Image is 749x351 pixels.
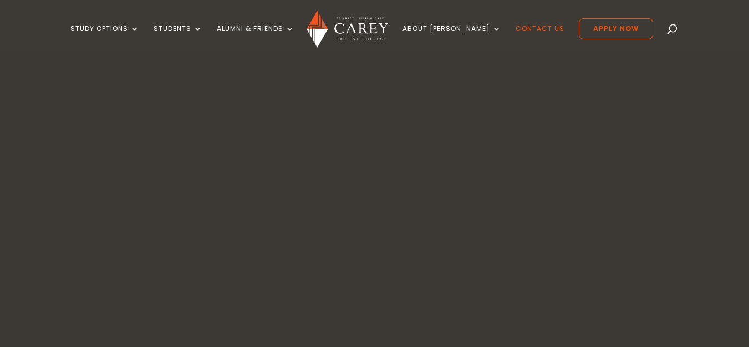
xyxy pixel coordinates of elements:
a: Study Options [70,25,139,51]
a: Apply Now [579,18,653,39]
a: Students [154,25,202,51]
a: About [PERSON_NAME] [402,25,501,51]
a: Alumni & Friends [217,25,294,51]
img: Carey Baptist College [307,11,388,48]
a: Contact Us [516,25,564,51]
